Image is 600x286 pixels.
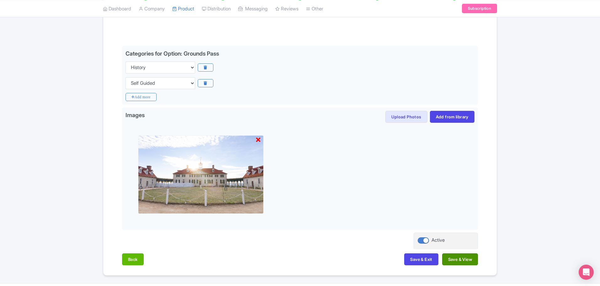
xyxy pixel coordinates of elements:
[442,253,478,265] button: Save & View
[404,253,438,265] button: Save & Exit
[122,253,144,265] button: Back
[126,50,219,57] div: Categories for Option: Grounds Pass
[138,135,264,214] img: f6hhgwleeso5tohudww1.jpg
[431,237,445,244] div: Active
[126,93,157,101] i: Add more
[385,111,427,123] button: Upload Photos
[462,4,497,13] a: Subscription
[430,111,474,123] a: Add from library
[126,111,145,121] span: Images
[579,265,594,280] div: Open Intercom Messenger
